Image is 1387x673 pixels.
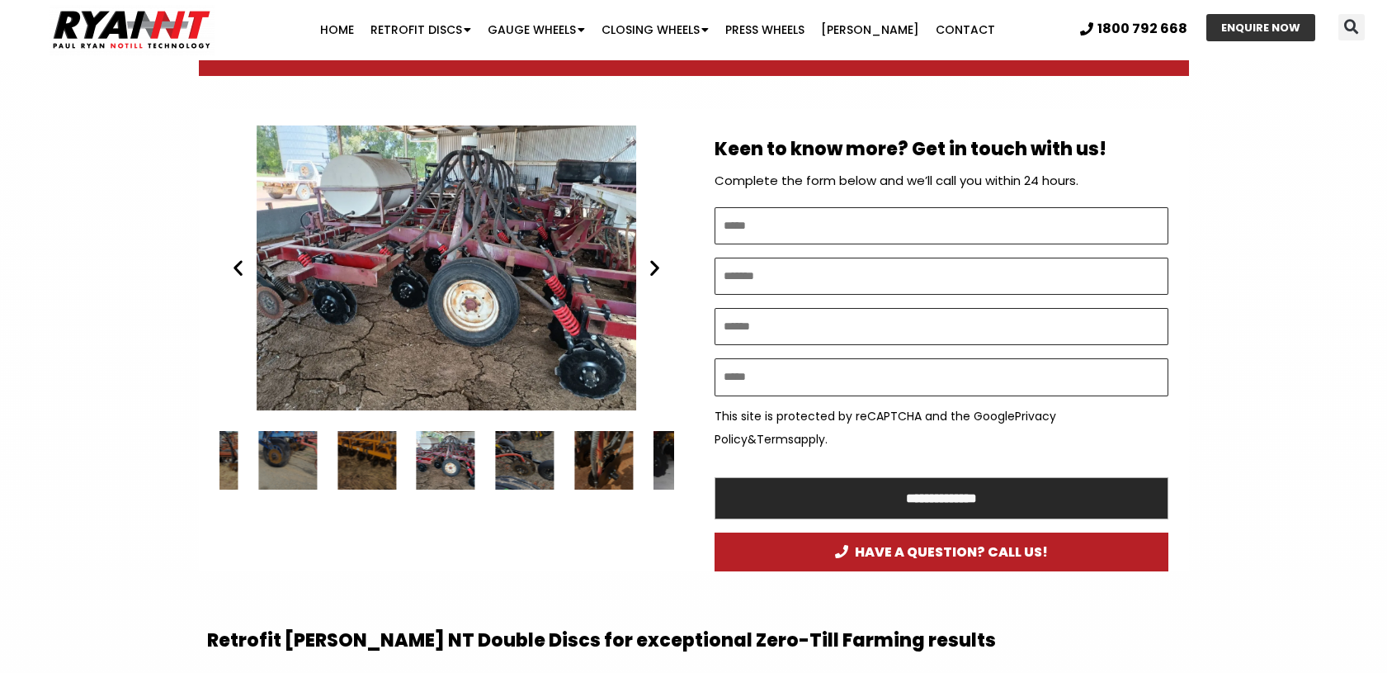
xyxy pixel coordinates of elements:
[179,431,238,490] div: 23 / 34
[417,431,475,490] div: 26 / 34
[312,13,362,46] a: Home
[574,431,633,490] div: 28 / 34
[715,138,1168,162] h2: Keen to know more? Get in touch with us!
[258,431,317,490] div: 24 / 34
[362,13,479,46] a: Retrofit Discs
[1221,22,1300,33] span: ENQUIRE NOW
[835,545,1048,559] span: HAVE A QUESTION? CALL US!
[1338,14,1365,40] div: Search
[715,405,1168,451] p: This site is protected by reCAPTCHA and the Google & apply.
[50,4,215,55] img: Ryan NT logo
[1206,14,1315,41] a: ENQUIRE NOW
[653,431,712,490] div: 29 / 34
[219,126,673,410] div: RYAN NT Retrofit Double Discs. seeder bar
[479,13,593,46] a: Gauge Wheels
[228,258,248,278] div: Previous slide
[207,629,1181,653] h2: Retrofit [PERSON_NAME] NT Double Discs for exceptional Zero-Till Farming results
[337,431,396,490] div: 25 / 34
[715,533,1168,571] a: HAVE A QUESTION? CALL US!
[219,126,673,410] div: 26 / 34
[219,126,673,410] div: Slides
[717,13,813,46] a: Press Wheels
[813,13,927,46] a: [PERSON_NAME]
[715,169,1168,192] p: Complete the form below and we’ll call you within 24 hours.
[1097,22,1187,36] span: 1800 792 668
[219,431,673,490] div: Slides Slides
[417,431,475,490] div: RYAN NT Retrofit Double Discs. seeder bar
[269,13,1046,46] nav: Menu
[496,431,554,490] div: 27 / 34
[593,13,717,46] a: Closing Wheels
[644,258,665,278] div: Next slide
[1080,22,1187,36] a: 1800 792 668
[927,13,1003,46] a: Contact
[715,408,1056,448] a: Privacy Policy
[757,431,794,448] a: Terms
